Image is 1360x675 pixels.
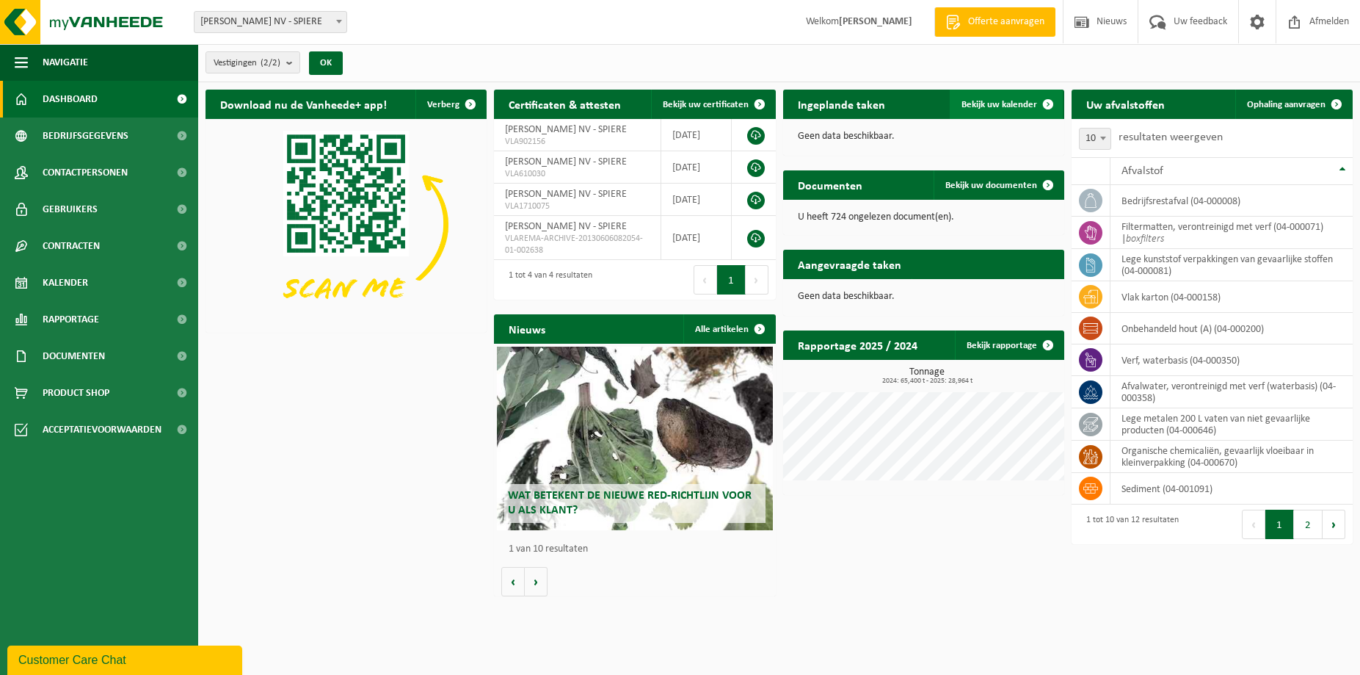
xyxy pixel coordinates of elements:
i: boxfilters [1126,234,1164,245]
span: 2024: 65,400 t - 2025: 28,964 t [790,378,1064,385]
iframe: chat widget [7,643,245,675]
h2: Documenten [783,170,877,199]
span: [PERSON_NAME] NV - SPIERE [505,156,627,167]
span: Navigatie [43,44,88,81]
span: VINCENT SHEPPARD NV - SPIERE [194,11,347,33]
span: Kalender [43,264,88,301]
span: Contactpersonen [43,154,128,191]
td: [DATE] [661,119,732,151]
h2: Nieuws [494,314,560,343]
button: Previous [1242,510,1265,539]
button: OK [309,51,343,75]
span: VLA610030 [505,168,650,180]
button: Verberg [415,90,485,119]
td: sediment (04-001091) [1110,473,1353,505]
td: organische chemicaliën, gevaarlijk vloeibaar in kleinverpakking (04-000670) [1110,441,1353,473]
a: Offerte aanvragen [934,7,1055,37]
span: Gebruikers [43,191,98,228]
h2: Uw afvalstoffen [1072,90,1179,118]
h2: Rapportage 2025 / 2024 [783,331,932,359]
div: 1 tot 10 van 12 resultaten [1079,508,1179,541]
span: VLA902156 [505,136,650,148]
td: [DATE] [661,151,732,184]
h2: Certificaten & attesten [494,90,636,118]
span: [PERSON_NAME] NV - SPIERE [505,124,627,135]
p: 1 van 10 resultaten [509,544,768,555]
button: Vorige [501,567,525,596]
a: Wat betekent de nieuwe RED-richtlijn voor u als klant? [497,347,773,530]
h2: Download nu de Vanheede+ app! [206,90,401,118]
button: 2 [1294,510,1323,539]
img: Download de VHEPlus App [206,119,487,330]
span: Offerte aanvragen [964,15,1048,29]
p: U heeft 724 ongelezen document(en). [798,212,1050,223]
td: vlak karton (04-000158) [1110,281,1353,313]
a: Bekijk rapportage [955,331,1063,360]
span: VLAREMA-ARCHIVE-20130606082054-01-002638 [505,233,650,256]
a: Bekijk uw kalender [950,90,1063,119]
button: 1 [717,265,746,295]
td: lege metalen 200 L vaten van niet gevaarlijke producten (04-000646) [1110,408,1353,441]
td: afvalwater, verontreinigd met verf (waterbasis) (04-000358) [1110,376,1353,408]
span: [PERSON_NAME] NV - SPIERE [505,189,627,200]
button: Next [746,265,768,295]
button: Volgende [525,567,548,596]
td: onbehandeld hout (A) (04-000200) [1110,313,1353,344]
p: Geen data beschikbaar. [798,131,1050,142]
h2: Ingeplande taken [783,90,900,118]
strong: [PERSON_NAME] [839,16,912,27]
button: Next [1323,510,1345,539]
a: Alle artikelen [683,314,774,344]
td: filtermatten, verontreinigd met verf (04-000071) | [1110,217,1353,249]
td: [DATE] [661,216,732,260]
span: Dashboard [43,81,98,118]
div: 1 tot 4 van 4 resultaten [501,264,592,296]
button: Previous [694,265,717,295]
a: Bekijk uw certificaten [651,90,774,119]
span: Bekijk uw kalender [961,100,1037,109]
span: [PERSON_NAME] NV - SPIERE [505,221,627,232]
span: Contracten [43,228,100,264]
td: verf, waterbasis (04-000350) [1110,344,1353,376]
span: Acceptatievoorwaarden [43,411,161,448]
a: Bekijk uw documenten [934,170,1063,200]
button: 1 [1265,510,1294,539]
span: VLA1710075 [505,201,650,212]
span: Bekijk uw certificaten [663,100,749,109]
td: [DATE] [661,184,732,216]
span: Product Shop [43,375,109,411]
td: lege kunststof verpakkingen van gevaarlijke stoffen (04-000081) [1110,249,1353,281]
h3: Tonnage [790,367,1064,385]
span: Afvalstof [1121,165,1163,177]
span: Vestigingen [214,52,280,74]
count: (2/2) [261,58,280,68]
span: Verberg [427,100,459,109]
span: Ophaling aanvragen [1247,100,1326,109]
span: Wat betekent de nieuwe RED-richtlijn voor u als klant? [508,490,752,516]
span: VINCENT SHEPPARD NV - SPIERE [194,12,346,32]
button: Vestigingen(2/2) [206,51,300,73]
span: Bedrijfsgegevens [43,118,128,154]
span: Rapportage [43,301,99,338]
span: 10 [1080,129,1110,149]
label: resultaten weergeven [1119,131,1223,143]
p: Geen data beschikbaar. [798,292,1050,302]
a: Ophaling aanvragen [1235,90,1351,119]
span: Documenten [43,338,105,375]
span: Bekijk uw documenten [945,181,1037,190]
h2: Aangevraagde taken [783,250,916,278]
td: bedrijfsrestafval (04-000008) [1110,185,1353,217]
span: 10 [1079,128,1111,150]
